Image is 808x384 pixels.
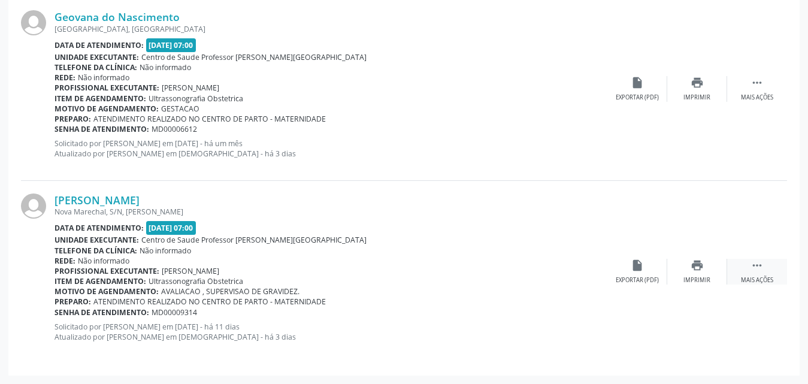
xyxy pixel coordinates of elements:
b: Data de atendimento: [55,40,144,50]
b: Senha de atendimento: [55,307,149,318]
i: print [691,76,704,89]
b: Motivo de agendamento: [55,104,159,114]
b: Senha de atendimento: [55,124,149,134]
p: Solicitado por [PERSON_NAME] em [DATE] - há um mês Atualizado por [PERSON_NAME] em [DEMOGRAPHIC_D... [55,138,607,159]
b: Preparo: [55,114,91,124]
span: [DATE] 07:00 [146,221,196,235]
div: [GEOGRAPHIC_DATA], [GEOGRAPHIC_DATA] [55,24,607,34]
span: ATENDIMENTO REALIZADO NO CENTRO DE PARTO - MATERNIDADE [93,114,326,124]
b: Item de agendamento: [55,93,146,104]
img: img [21,10,46,35]
div: Nova Marechal, S/N, [PERSON_NAME] [55,207,607,217]
b: Motivo de agendamento: [55,286,159,297]
b: Rede: [55,72,75,83]
span: Ultrassonografia Obstetrica [149,276,243,286]
span: ATENDIMENTO REALIZADO NO CENTRO DE PARTO - MATERNIDADE [93,297,326,307]
b: Profissional executante: [55,266,159,276]
span: Centro de Saude Professor [PERSON_NAME][GEOGRAPHIC_DATA] [141,52,367,62]
b: Rede: [55,256,75,266]
b: Data de atendimento: [55,223,144,233]
span: Não informado [140,246,191,256]
img: img [21,193,46,219]
div: Imprimir [683,276,710,285]
span: [PERSON_NAME] [162,83,219,93]
span: Não informado [78,72,129,83]
i: insert_drive_file [631,259,644,272]
b: Item de agendamento: [55,276,146,286]
i: insert_drive_file [631,76,644,89]
span: Ultrassonografia Obstetrica [149,93,243,104]
b: Unidade executante: [55,235,139,245]
a: [PERSON_NAME] [55,193,140,207]
span: Centro de Saude Professor [PERSON_NAME][GEOGRAPHIC_DATA] [141,235,367,245]
span: GESTACAO [161,104,199,114]
a: Geovana do Nascimento [55,10,180,23]
div: Imprimir [683,93,710,102]
span: MD00009314 [152,307,197,318]
b: Unidade executante: [55,52,139,62]
i:  [750,76,764,89]
i: print [691,259,704,272]
i:  [750,259,764,272]
span: AVALIACAO , SUPERVISAO DE GRAVIDEZ. [161,286,299,297]
span: MD00006612 [152,124,197,134]
span: Não informado [140,62,191,72]
span: [PERSON_NAME] [162,266,219,276]
div: Mais ações [741,276,773,285]
span: [DATE] 07:00 [146,38,196,52]
div: Mais ações [741,93,773,102]
span: Não informado [78,256,129,266]
b: Preparo: [55,297,91,307]
b: Telefone da clínica: [55,62,137,72]
b: Profissional executante: [55,83,159,93]
div: Exportar (PDF) [616,93,659,102]
div: Exportar (PDF) [616,276,659,285]
p: Solicitado por [PERSON_NAME] em [DATE] - há 11 dias Atualizado por [PERSON_NAME] em [DEMOGRAPHIC_... [55,322,607,342]
b: Telefone da clínica: [55,246,137,256]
